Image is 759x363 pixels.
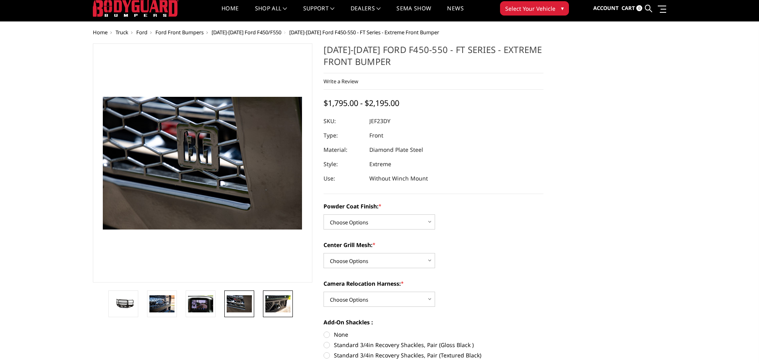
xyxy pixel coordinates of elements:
[622,4,635,12] span: Cart
[116,29,128,36] a: Truck
[447,6,463,21] a: News
[369,171,428,186] dd: Without Winch Mount
[324,157,363,171] dt: Style:
[188,295,213,312] img: Clear View Camera: Relocate your front camera and keep the functionality completely.
[155,29,204,36] a: Ford Front Bumpers
[369,143,423,157] dd: Diamond Plate Steel
[265,295,290,312] img: 2023-2025 Ford F450-550 - FT Series - Extreme Front Bumper
[324,114,363,128] dt: SKU:
[593,4,619,12] span: Account
[93,29,108,36] a: Home
[351,6,381,21] a: Dealers
[324,98,399,108] span: $1,795.00 - $2,195.00
[149,295,175,312] img: 2023-2025 Ford F450-550 - FT Series - Extreme Front Bumper
[369,114,390,128] dd: JEF23DY
[561,4,564,12] span: ▾
[255,6,287,21] a: shop all
[369,128,383,143] dd: Front
[324,351,543,359] label: Standard 3/4in Recovery Shackles, Pair (Textured Black)
[324,171,363,186] dt: Use:
[303,6,335,21] a: Support
[324,341,543,349] label: Standard 3/4in Recovery Shackles, Pair (Gloss Black )
[324,318,543,326] label: Add-On Shackles :
[719,325,759,363] iframe: Chat Widget
[324,43,543,73] h1: [DATE]-[DATE] Ford F450-550 - FT Series - Extreme Front Bumper
[289,29,439,36] span: [DATE]-[DATE] Ford F450-550 - FT Series - Extreme Front Bumper
[212,29,281,36] a: [DATE]-[DATE] Ford F450/F550
[369,157,391,171] dd: Extreme
[324,202,543,210] label: Powder Coat Finish:
[324,241,543,249] label: Center Grill Mesh:
[227,295,252,312] img: 2023-2025 Ford F450-550 - FT Series - Extreme Front Bumper
[324,128,363,143] dt: Type:
[324,78,358,85] a: Write a Review
[222,6,239,21] a: Home
[396,6,431,21] a: SEMA Show
[111,298,136,310] img: 2023-2025 Ford F450-550 - FT Series - Extreme Front Bumper
[324,143,363,157] dt: Material:
[500,1,569,16] button: Select Your Vehicle
[324,279,543,288] label: Camera Relocation Harness:
[636,5,642,11] span: 0
[505,4,555,13] span: Select Your Vehicle
[136,29,147,36] a: Ford
[324,330,543,339] label: None
[93,43,313,283] a: 2023-2025 Ford F450-550 - FT Series - Extreme Front Bumper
